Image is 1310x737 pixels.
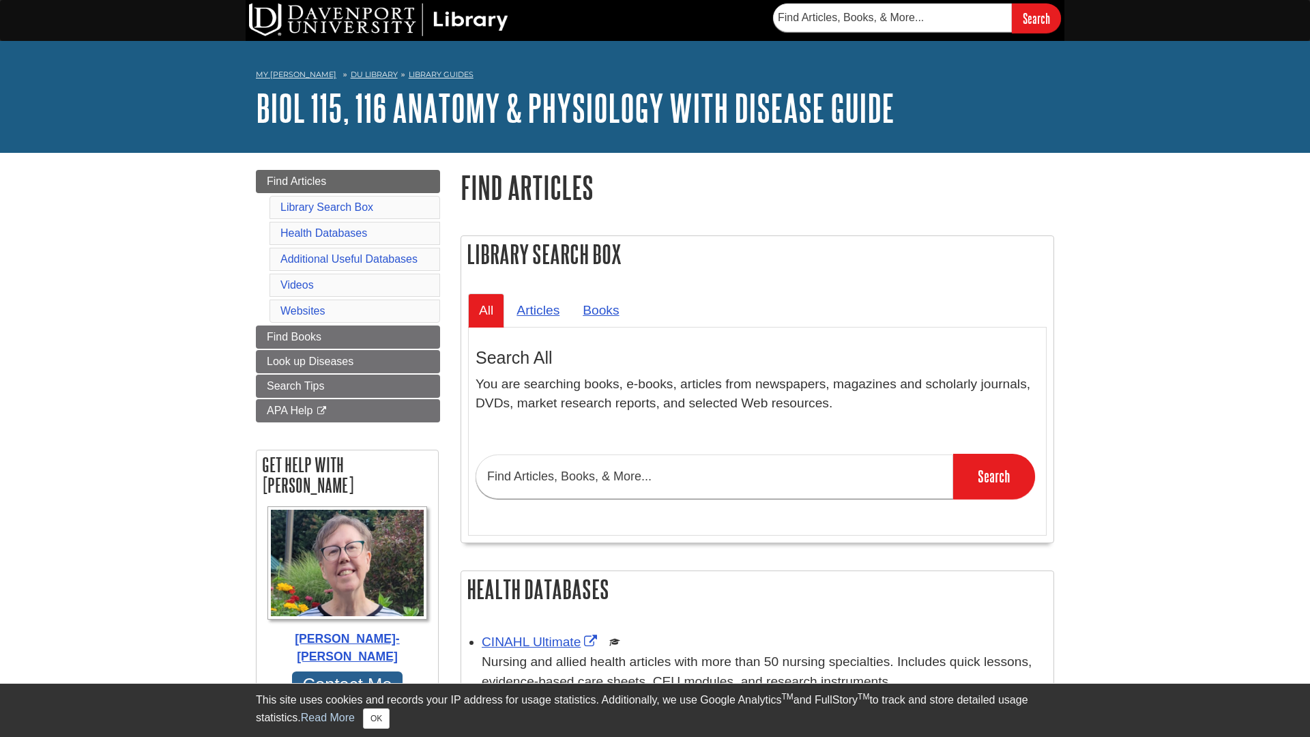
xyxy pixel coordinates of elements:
[256,375,440,398] a: Search Tips
[781,692,793,702] sup: TM
[316,407,327,416] i: This link opens in a new window
[280,201,373,213] a: Library Search Box
[301,712,355,723] a: Read More
[280,227,367,239] a: Health Databases
[256,69,336,81] a: My [PERSON_NAME]
[256,87,894,129] a: BIOL 115, 116 Anatomy & Physiology with Disease Guide
[267,380,324,392] span: Search Tips
[476,375,1039,414] p: You are searching books, e-books, articles from newspapers, magazines and scholarly journals, DVD...
[1012,3,1061,33] input: Search
[256,692,1054,729] div: This site uses cookies and records your IP address for usage statistics. Additionally, we use Goo...
[280,305,325,317] a: Websites
[773,3,1061,33] form: Searches DU Library's articles, books, and more
[363,708,390,729] button: Close
[351,70,398,79] a: DU Library
[256,66,1054,87] nav: breadcrumb
[468,293,504,327] a: All
[476,348,1039,368] h3: Search All
[256,326,440,349] a: Find Books
[256,350,440,373] a: Look up Diseases
[482,635,600,649] a: Link opens in new window
[263,630,431,666] div: [PERSON_NAME]-[PERSON_NAME]
[267,331,321,343] span: Find Books
[256,170,440,193] a: Find Articles
[858,692,869,702] sup: TM
[267,506,427,620] img: Profile Photo
[953,454,1035,499] input: Search
[292,671,403,699] a: Contact Me
[280,279,314,291] a: Videos
[267,405,312,416] span: APA Help
[461,170,1054,205] h1: Find Articles
[476,454,953,499] input: Find Articles, Books, & More...
[461,571,1053,607] h2: Health Databases
[263,506,431,666] a: Profile Photo [PERSON_NAME]-[PERSON_NAME]
[267,356,353,367] span: Look up Diseases
[280,253,418,265] a: Additional Useful Databases
[609,637,620,648] img: Scholarly or Peer Reviewed
[461,236,1053,272] h2: Library Search Box
[409,70,474,79] a: Library Guides
[257,450,438,500] h2: Get help with [PERSON_NAME]
[572,293,630,327] a: Books
[249,3,508,36] img: DU Library
[773,3,1012,32] input: Find Articles, Books, & More...
[482,652,1047,692] p: Nursing and allied health articles with more than 50 nursing specialties. Includes quick lessons,...
[256,399,440,422] a: APA Help
[267,175,326,187] span: Find Articles
[506,293,570,327] a: Articles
